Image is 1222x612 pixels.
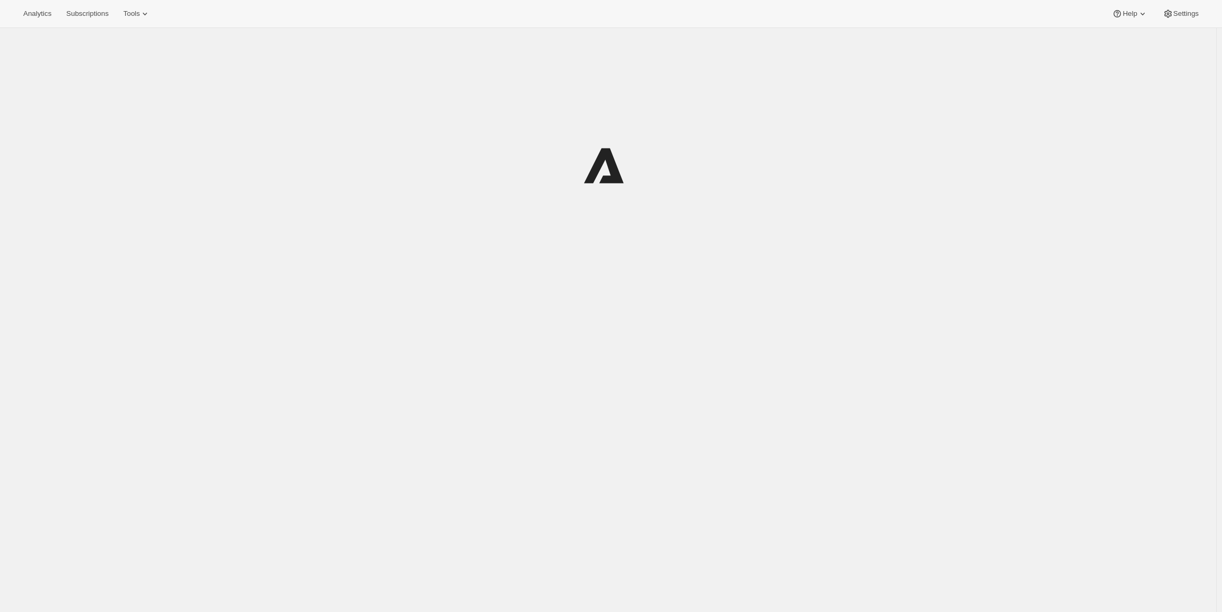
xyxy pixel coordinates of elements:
[1173,10,1199,18] span: Settings
[1156,6,1205,21] button: Settings
[17,6,58,21] button: Analytics
[60,6,115,21] button: Subscriptions
[23,10,51,18] span: Analytics
[66,10,108,18] span: Subscriptions
[117,6,157,21] button: Tools
[123,10,140,18] span: Tools
[1106,6,1154,21] button: Help
[1123,10,1137,18] span: Help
